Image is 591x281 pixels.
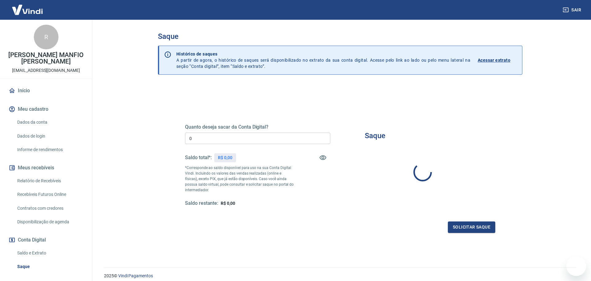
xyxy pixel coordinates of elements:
h3: Saque [158,32,522,41]
h5: Quanto deseja sacar da Conta Digital? [185,124,330,130]
p: R$ 0,00 [218,155,232,161]
a: Contratos com credores [15,202,85,215]
span: R$ 0,00 [221,201,235,206]
a: Recebíveis Futuros Online [15,188,85,201]
iframe: Botão para abrir a janela de mensagens [566,256,586,276]
button: Sair [561,4,584,16]
a: Acessar extrato [478,51,517,69]
a: Dados de login [15,130,85,143]
h5: Saldo restante: [185,200,218,207]
div: R [34,25,58,49]
p: 2025 © [104,273,576,279]
a: Início [7,84,85,97]
p: [PERSON_NAME] MANFIO [PERSON_NAME] [5,52,87,65]
button: Meu cadastro [7,102,85,116]
img: Vindi [7,0,47,19]
h5: Saldo total*: [185,155,212,161]
a: Saque [15,260,85,273]
button: Meus recebíveis [7,161,85,175]
a: Vindi Pagamentos [118,273,153,278]
a: Disponibilização de agenda [15,216,85,228]
h3: Saque [365,131,385,140]
button: Conta Digital [7,233,85,247]
p: Acessar extrato [478,57,510,63]
a: Dados da conta [15,116,85,129]
a: Informe de rendimentos [15,143,85,156]
p: [EMAIL_ADDRESS][DOMAIN_NAME] [12,67,80,74]
a: Saldo e Extrato [15,247,85,259]
p: *Corresponde ao saldo disponível para uso na sua Conta Digital Vindi. Incluindo os valores das ve... [185,165,294,193]
p: Histórico de saques [176,51,470,57]
button: Solicitar saque [448,221,495,233]
a: Relatório de Recebíveis [15,175,85,187]
p: A partir de agora, o histórico de saques será disponibilizado no extrato da sua conta digital. Ac... [176,51,470,69]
